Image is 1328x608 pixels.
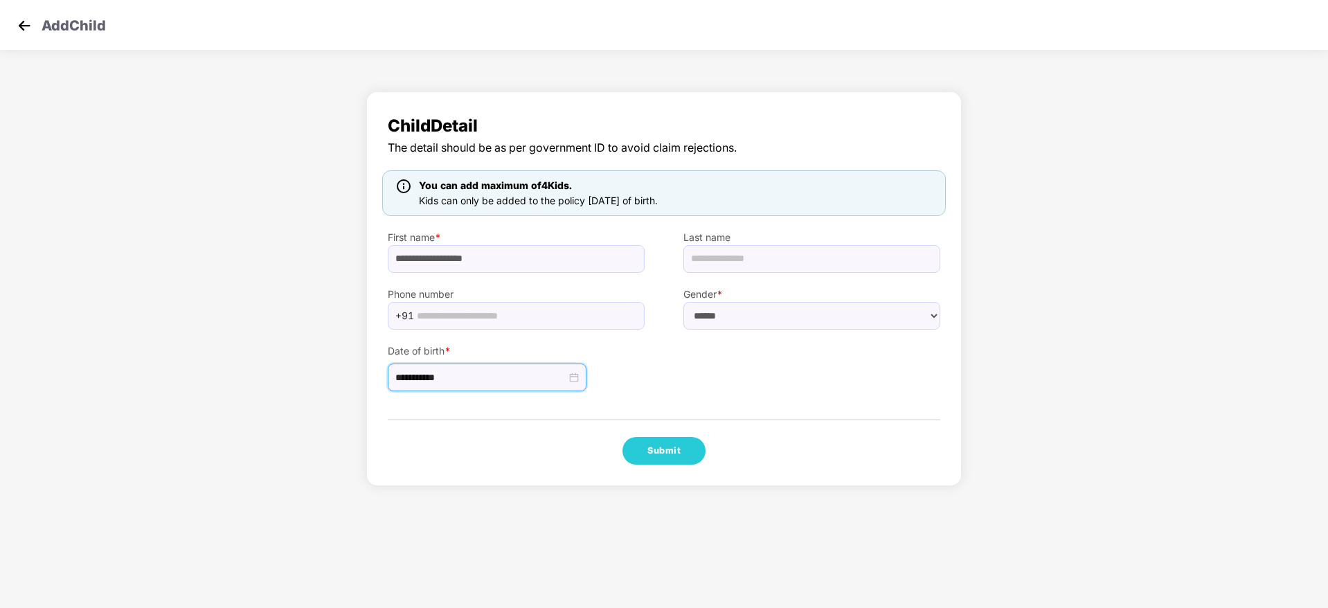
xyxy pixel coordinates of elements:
[388,230,645,245] label: First name
[388,139,940,157] span: The detail should be as per government ID to avoid claim rejections.
[388,113,940,139] span: Child Detail
[419,195,658,206] span: Kids can only be added to the policy [DATE] of birth.
[397,179,411,193] img: icon
[388,343,645,359] label: Date of birth
[622,437,706,465] button: Submit
[14,15,35,36] img: svg+xml;base64,PHN2ZyB4bWxucz0iaHR0cDovL3d3dy53My5vcmcvMjAwMC9zdmciIHdpZHRoPSIzMCIgaGVpZ2h0PSIzMC...
[683,287,940,302] label: Gender
[419,179,572,191] span: You can add maximum of 4 Kids.
[683,230,940,245] label: Last name
[388,287,645,302] label: Phone number
[395,305,414,326] span: +91
[42,15,106,32] p: Add Child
